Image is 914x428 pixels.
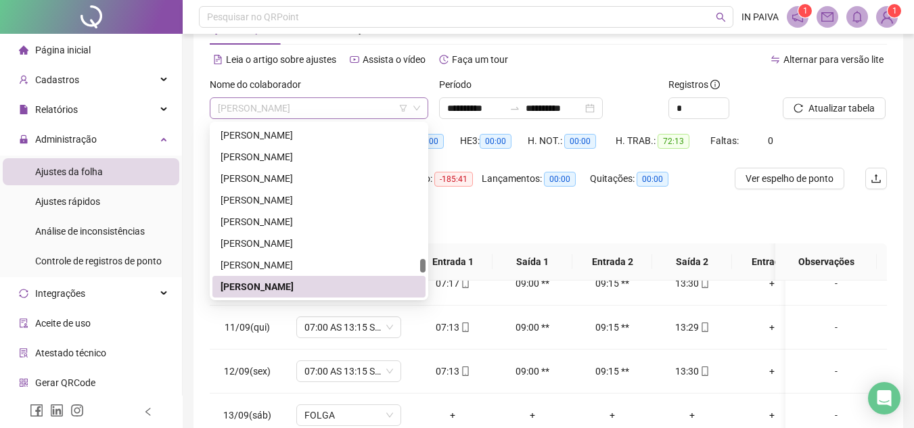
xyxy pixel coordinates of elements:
[413,243,493,281] th: Entrada 1
[35,166,103,177] span: Ajustes da folha
[786,254,866,269] span: Observações
[768,135,773,146] span: 0
[35,134,97,145] span: Administração
[892,6,897,16] span: 1
[399,104,407,112] span: filter
[783,54,884,65] span: Alternar para versão lite
[877,7,897,27] img: 85008
[212,146,426,168] div: ROSANA FRANCA DE SOUZA
[771,55,780,64] span: swap
[212,233,426,254] div: ROSANGELA DE LIMA
[741,9,779,24] span: IN PAIVA
[19,318,28,328] span: audit
[304,317,393,337] span: 07:00 AS 13:15 SEG A SEXT
[528,133,616,149] div: H. NOT.:
[221,279,417,294] div: [PERSON_NAME]
[19,135,28,144] span: lock
[212,168,426,189] div: ROSANA MOREIRA ALVES
[424,276,482,291] div: 07:17
[70,404,84,417] span: instagram
[716,12,726,22] span: search
[19,378,28,387] span: qrcode
[19,75,28,85] span: user-add
[304,405,393,425] span: FOLGA
[732,243,812,281] th: Entrada 3
[590,171,685,187] div: Quitações:
[572,243,652,281] th: Entrada 2
[743,276,801,291] div: +
[221,258,417,272] div: [PERSON_NAME]
[434,172,473,187] span: -185:41
[663,320,721,335] div: 13:29
[439,77,480,92] label: Período
[868,382,900,414] div: Open Intercom Messenger
[221,236,417,251] div: [PERSON_NAME]
[213,55,223,64] span: file-text
[743,408,801,423] div: +
[350,55,359,64] span: youtube
[699,279,710,288] span: mobile
[503,408,562,423] div: +
[221,149,417,164] div: [PERSON_NAME]
[223,410,271,421] span: 13/09(sáb)
[424,320,482,335] div: 07:13
[424,364,482,379] div: 07:13
[218,98,420,118] span: ROSANGELA MENDES PISSINATTI
[452,54,508,65] span: Faça um tour
[19,105,28,114] span: file
[212,254,426,276] div: ROSANGELA MARIA PEREIRA LIMA
[35,348,106,358] span: Atestado técnico
[808,101,875,116] span: Atualizar tabela
[35,196,100,207] span: Ajustes rápidos
[35,104,78,115] span: Relatórios
[35,377,95,388] span: Gerar QRCode
[221,193,417,208] div: [PERSON_NAME]
[735,168,844,189] button: Ver espelho de ponto
[699,323,710,332] span: mobile
[212,124,426,146] div: ROSANA FERREIRA LOPES
[35,74,79,85] span: Cadastros
[459,323,470,332] span: mobile
[509,103,520,114] span: swap-right
[221,214,417,229] div: [PERSON_NAME]
[19,45,28,55] span: home
[35,288,85,299] span: Integrações
[803,6,808,16] span: 1
[658,134,689,149] span: 72:13
[663,364,721,379] div: 13:30
[212,276,426,298] div: ROSANGELA MENDES PISSINATTI
[221,171,417,186] div: [PERSON_NAME]
[783,97,886,119] button: Atualizar tabela
[493,243,572,281] th: Saída 1
[19,348,28,358] span: solution
[583,408,641,423] div: +
[35,226,145,237] span: Análise de inconsistências
[821,11,833,23] span: mail
[544,172,576,187] span: 00:00
[652,243,732,281] th: Saída 2
[143,407,153,417] span: left
[225,322,270,333] span: 11/09(qui)
[792,11,804,23] span: notification
[413,104,421,112] span: down
[30,404,43,417] span: facebook
[212,189,426,211] div: ROSANGELA ALVES DE MORAES
[35,256,162,266] span: Controle de registros de ponto
[796,364,876,379] div: -
[871,173,882,184] span: upload
[35,318,91,329] span: Aceite de uso
[851,11,863,23] span: bell
[775,243,877,281] th: Observações
[363,54,426,65] span: Assista o vídeo
[699,366,710,376] span: mobile
[459,279,470,288] span: mobile
[480,134,511,149] span: 00:00
[796,276,876,291] div: -
[210,77,310,92] label: Nome do colaborador
[796,408,876,423] div: -
[19,289,28,298] span: sync
[616,133,710,149] div: H. TRAB.:
[460,133,528,149] div: HE 3:
[668,77,720,92] span: Registros
[798,4,812,18] sup: 1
